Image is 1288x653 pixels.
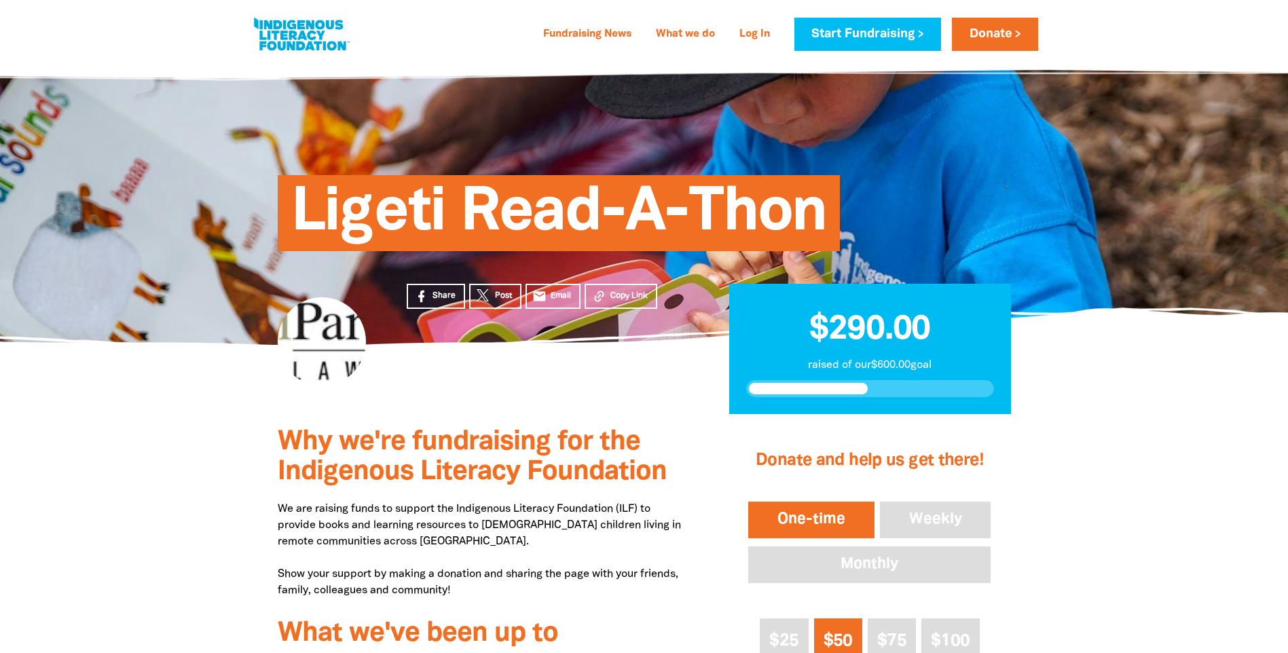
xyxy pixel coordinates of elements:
[291,185,827,251] span: Ligeti Read-A-Thon
[532,289,547,303] i: email
[877,499,994,541] button: Weekly
[794,18,941,51] a: Start Fundraising
[746,357,994,373] p: raised of our $600.00 goal
[746,499,877,541] button: One-time
[407,284,465,309] a: Share
[551,290,571,302] span: Email
[952,18,1037,51] a: Donate
[746,544,993,586] button: Monthly
[469,284,521,309] a: Post
[746,434,993,488] h2: Donate and help us get there!
[731,24,778,45] a: Log In
[535,24,640,45] a: Fundraising News
[278,619,688,649] h3: What we've been up to
[877,633,906,649] span: $75
[809,314,930,346] span: $290.00
[433,290,456,302] span: Share
[931,633,970,649] span: $100
[278,430,667,485] span: Why we're fundraising for the Indigenous Literacy Foundation
[610,290,648,302] span: Copy Link
[585,284,657,309] button: Copy Link
[495,290,512,302] span: Post
[648,24,723,45] a: What we do
[278,501,688,599] p: We are raising funds to support the Indigenous Literacy Foundation (ILF) to provide books and lea...
[769,633,798,649] span: $25
[824,633,853,649] span: $50
[526,284,581,309] a: emailEmail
